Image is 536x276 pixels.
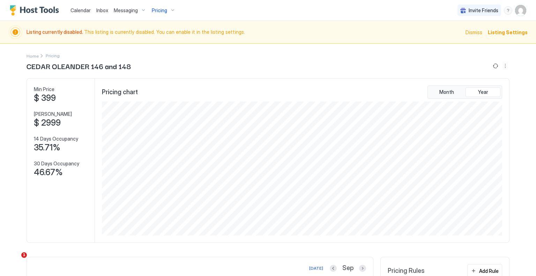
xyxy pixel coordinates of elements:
[152,7,167,14] span: Pricing
[21,252,27,258] span: 1
[46,53,60,58] span: Breadcrumb
[70,7,91,14] a: Calendar
[308,264,324,273] button: [DATE]
[466,29,482,36] div: Dismiss
[96,7,108,13] span: Inbox
[34,93,56,103] span: $ 399
[359,265,366,272] button: Next month
[27,29,84,35] span: Listing currently disabled.
[439,89,454,95] span: Month
[478,89,488,95] span: Year
[429,87,464,97] button: Month
[491,62,500,70] button: Sync prices
[27,61,131,71] span: CEDAR OLEANDER 146 and 148
[34,167,63,178] span: 46.67%
[27,52,39,59] a: Home
[330,265,337,272] button: Previous month
[102,88,138,96] span: Pricing chart
[427,85,502,99] div: tab-group
[501,62,509,70] div: menu
[342,264,353,272] span: Sep
[34,86,54,92] span: Min Price
[10,5,62,16] a: Host Tools Logo
[27,52,39,59] div: Breadcrumb
[27,29,461,35] span: This listing is currently disabled. You can enable it in the listing settings.
[34,142,60,153] span: 35.71%
[388,267,425,275] span: Pricing Rules
[114,7,138,14] span: Messaging
[515,5,526,16] div: User profile
[504,6,512,15] div: menu
[7,252,24,269] iframe: Intercom live chat
[34,136,78,142] span: 14 Days Occupancy
[27,53,39,59] span: Home
[309,265,323,271] div: [DATE]
[469,7,498,14] span: Invite Friends
[70,7,91,13] span: Calendar
[479,267,499,275] div: Add Rule
[488,29,528,36] div: Listing Settings
[34,161,79,167] span: 30 Days Occupancy
[466,87,500,97] button: Year
[96,7,108,14] a: Inbox
[34,111,72,117] span: [PERSON_NAME]
[34,118,61,128] span: $ 2999
[501,62,509,70] button: More options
